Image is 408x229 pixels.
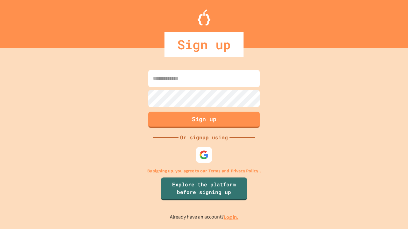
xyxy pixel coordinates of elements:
[224,214,238,220] a: Log in.
[170,213,238,221] p: Already have an account?
[178,134,229,141] div: Or signup using
[147,168,261,174] p: By signing up, you agree to our and .
[199,150,209,160] img: google-icon.svg
[164,32,244,57] div: Sign up
[161,177,247,200] a: Explore the platform before signing up
[198,10,210,25] img: Logo.svg
[231,168,258,174] a: Privacy Policy
[208,168,220,174] a: Terms
[148,112,260,128] button: Sign up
